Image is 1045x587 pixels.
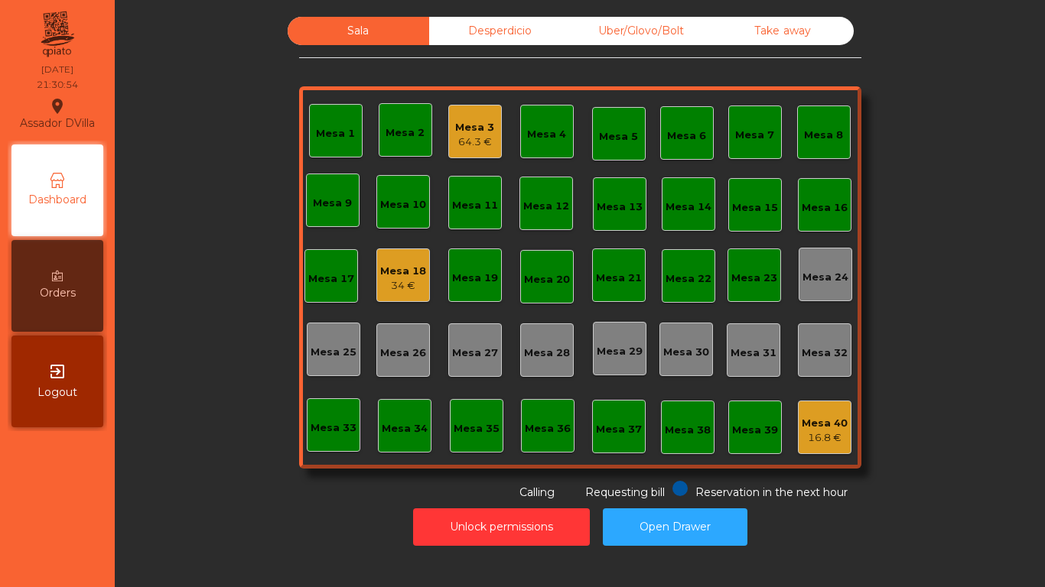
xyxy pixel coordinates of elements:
div: Mesa 33 [311,420,356,436]
div: 21:30:54 [37,78,78,92]
span: Calling [519,485,555,499]
div: Mesa 14 [666,199,711,215]
span: Reservation in the next hour [695,485,848,499]
div: Mesa 12 [523,199,569,214]
div: 34 € [380,278,426,293]
div: Mesa 31 [731,345,776,361]
div: Mesa 13 [597,199,643,215]
span: Orders [40,285,76,301]
button: Unlock permissions [413,508,590,546]
div: Mesa 24 [802,270,848,285]
img: qpiato [38,8,76,61]
div: [DATE] [41,63,73,76]
div: Mesa 39 [732,423,778,438]
div: Mesa 30 [663,345,709,360]
div: Mesa 17 [308,271,354,287]
div: Uber/Glovo/Bolt [571,17,712,45]
div: Mesa 2 [386,125,425,141]
div: 16.8 € [802,430,848,446]
div: Mesa 36 [525,421,571,436]
div: Mesa 9 [313,196,352,211]
i: location_on [48,97,67,115]
div: Mesa 6 [667,128,706,144]
div: Mesa 22 [666,271,711,287]
div: Mesa 3 [455,120,494,135]
div: Mesa 27 [452,345,498,361]
div: Mesa 35 [454,421,500,436]
div: Assador DVilla [20,95,95,133]
div: 64.3 € [455,135,494,150]
div: Mesa 18 [380,264,426,279]
div: Mesa 20 [524,272,570,287]
div: Mesa 11 [452,198,498,213]
div: Mesa 19 [452,271,498,286]
div: Mesa 16 [802,200,848,216]
div: Mesa 26 [380,345,426,361]
span: Dashboard [28,192,86,208]
div: Mesa 15 [732,200,778,216]
div: Mesa 40 [802,416,848,431]
div: Mesa 4 [527,127,566,142]
i: exit_to_app [48,362,67,381]
div: Mesa 23 [731,271,777,286]
div: Mesa 38 [665,423,711,438]
div: Mesa 34 [382,421,428,436]
div: Mesa 5 [599,129,638,144]
button: Open Drawer [603,508,747,546]
div: Desperdicio [429,17,571,45]
div: Take away [712,17,854,45]
div: Mesa 10 [380,197,426,212]
div: Mesa 7 [735,128,774,143]
div: Mesa 32 [802,345,848,361]
div: Mesa 25 [311,345,356,360]
div: Mesa 29 [597,344,643,359]
div: Mesa 28 [524,345,570,361]
div: Mesa 21 [596,271,642,286]
div: Mesa 1 [316,126,355,141]
span: Logout [37,384,77,401]
div: Mesa 37 [596,422,642,437]
div: Sala [288,17,429,45]
span: Requesting bill [585,485,665,499]
div: Mesa 8 [804,128,843,143]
